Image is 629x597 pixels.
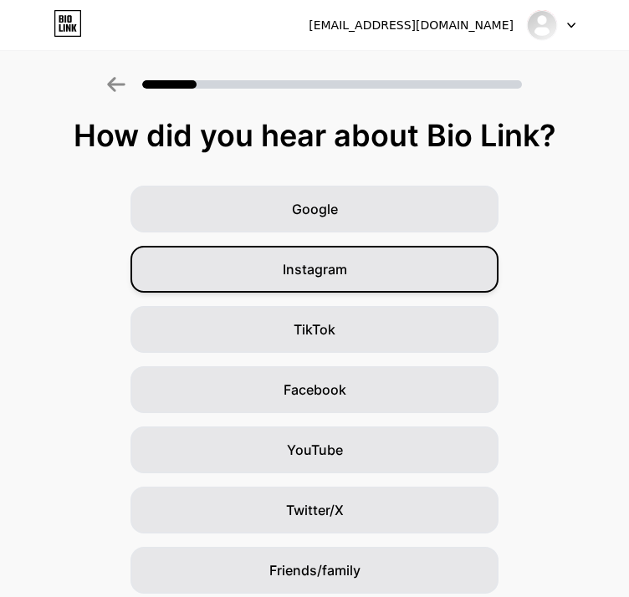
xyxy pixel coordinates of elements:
[8,119,621,152] div: How did you hear about Bio Link?
[292,199,338,219] span: Google
[284,380,346,400] span: Facebook
[294,319,335,339] span: TikTok
[309,17,514,34] div: [EMAIL_ADDRESS][DOMAIN_NAME]
[526,9,558,41] img: salsabilaamelia
[283,259,347,279] span: Instagram
[269,560,361,580] span: Friends/family
[287,440,343,460] span: YouTube
[286,500,344,520] span: Twitter/X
